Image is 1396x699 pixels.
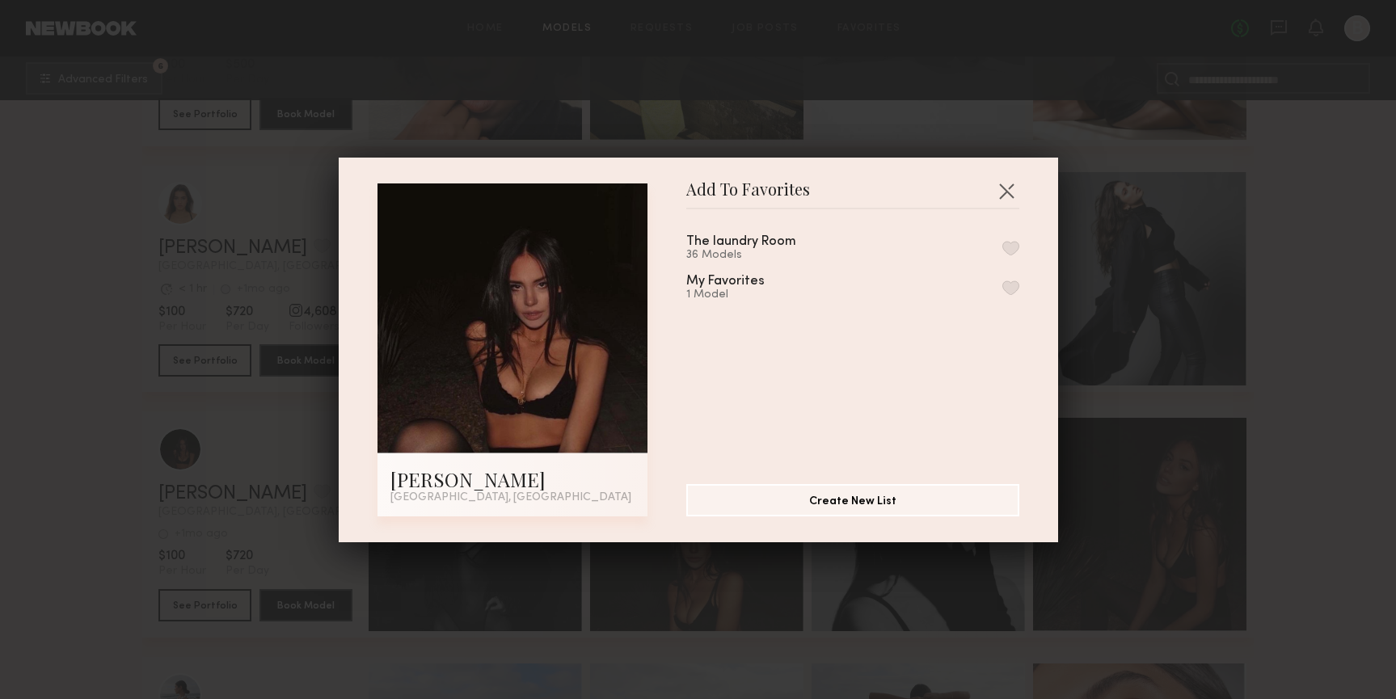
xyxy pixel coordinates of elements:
[390,466,635,492] div: [PERSON_NAME]
[993,178,1019,204] button: Close
[390,492,635,503] div: [GEOGRAPHIC_DATA], [GEOGRAPHIC_DATA]
[686,288,803,301] div: 1 Model
[686,235,796,249] div: The laundry Room
[686,249,835,262] div: 36 Models
[686,484,1019,516] button: Create New List
[686,275,765,288] div: My Favorites
[686,183,810,208] span: Add To Favorites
